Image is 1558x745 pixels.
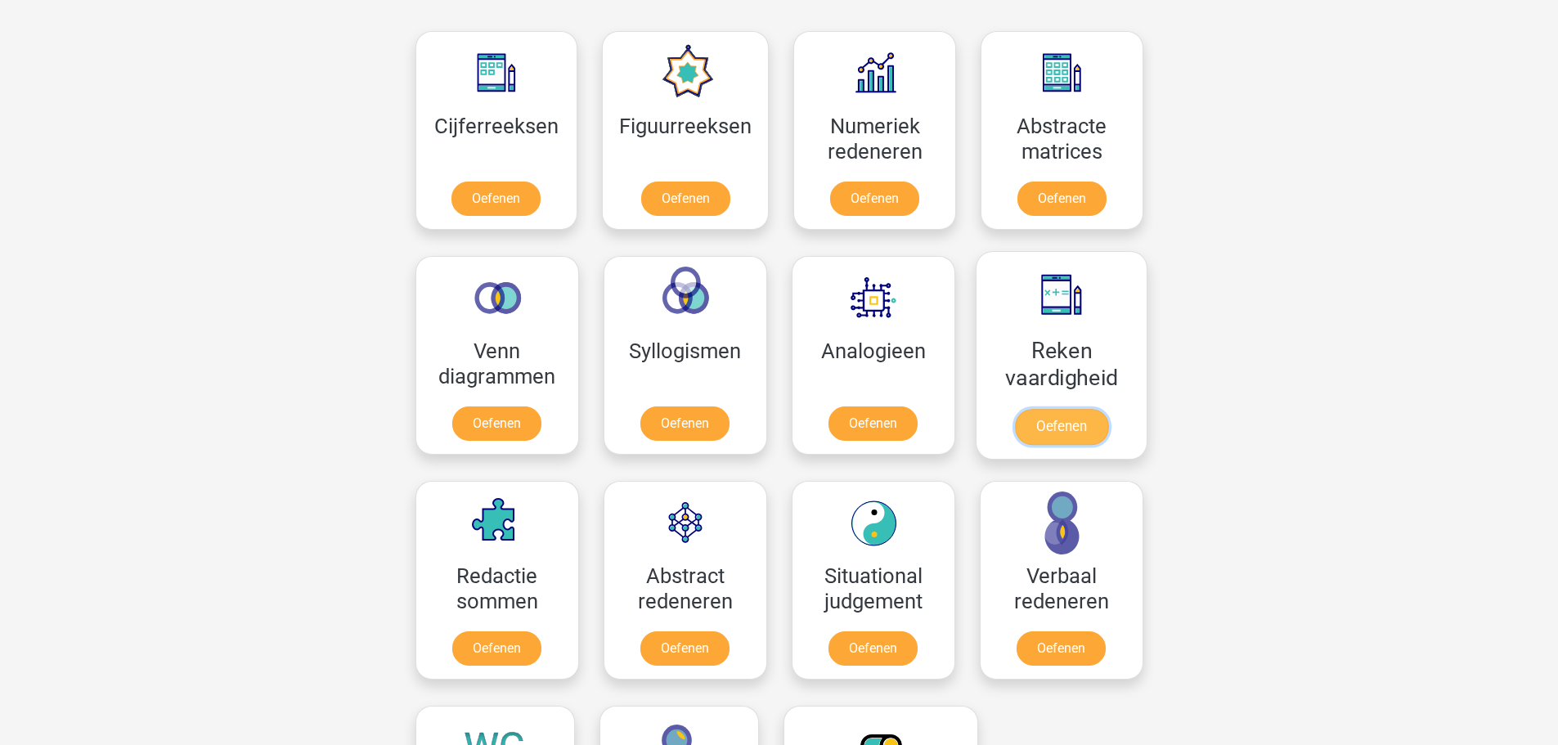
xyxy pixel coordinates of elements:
a: Oefenen [641,182,730,216]
a: Oefenen [830,182,919,216]
a: Oefenen [640,631,730,666]
a: Oefenen [828,406,918,441]
a: Oefenen [1017,631,1106,666]
a: Oefenen [640,406,730,441]
a: Oefenen [452,406,541,441]
a: Oefenen [452,631,541,666]
a: Oefenen [451,182,541,216]
a: Oefenen [1017,182,1107,216]
a: Oefenen [828,631,918,666]
a: Oefenen [1014,409,1107,445]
